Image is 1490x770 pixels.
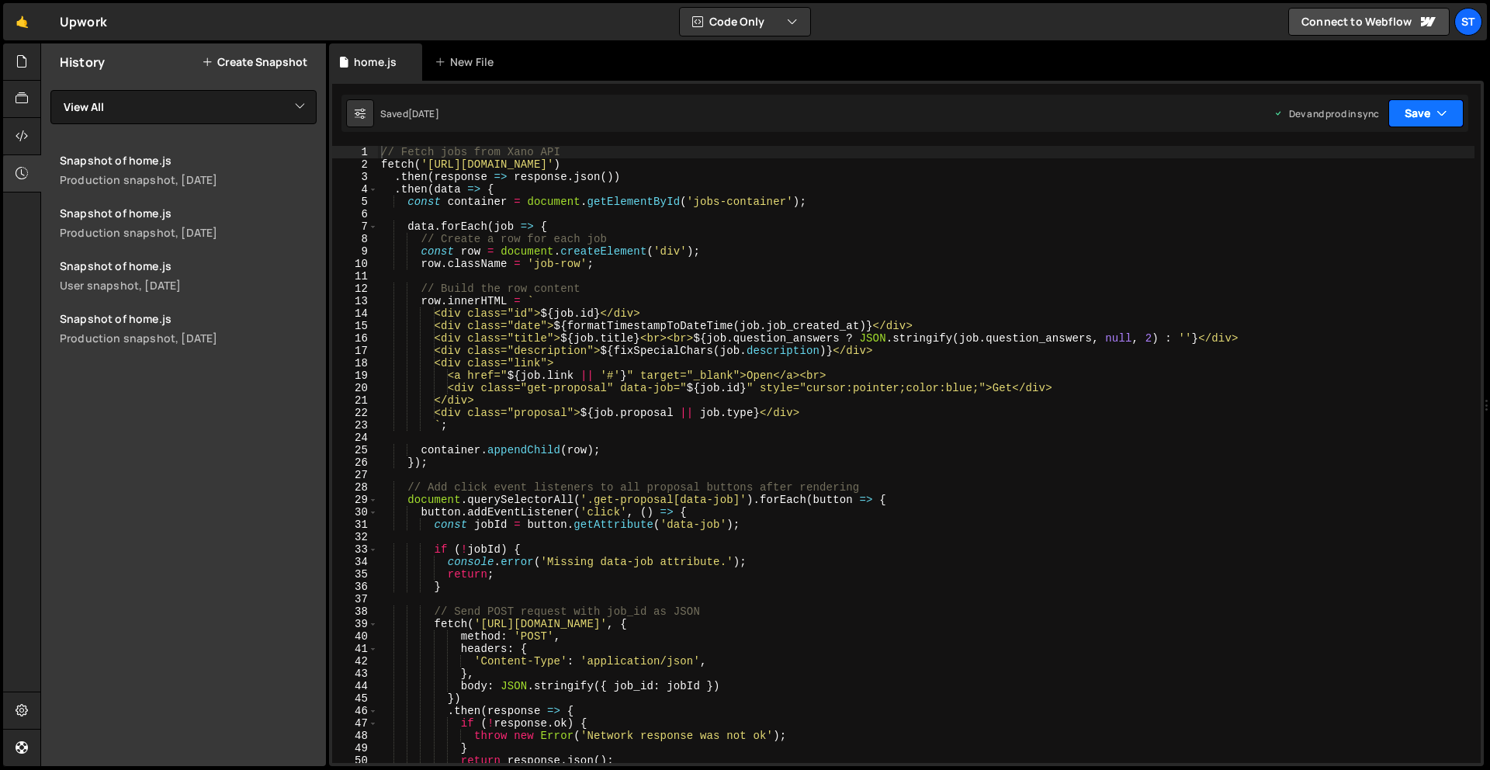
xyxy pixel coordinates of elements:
div: 49 [332,742,378,754]
div: [DATE] [408,107,439,120]
div: Production snapshot, [DATE] [60,331,317,345]
div: 20 [332,382,378,394]
div: 37 [332,593,378,605]
div: 1 [332,146,378,158]
div: Dev and prod in sync [1273,107,1379,120]
div: 22 [332,407,378,419]
div: 47 [332,717,378,730]
div: 39 [332,618,378,630]
div: 43 [332,668,378,680]
div: Snapshot of home.js [60,206,317,220]
div: 48 [332,730,378,742]
div: 40 [332,630,378,643]
div: Production snapshot, [DATE] [60,172,317,187]
div: Saved [380,107,439,120]
a: Snapshot of home.js Production snapshot, [DATE] [50,144,326,196]
div: 9 [332,245,378,258]
div: 13 [332,295,378,307]
div: 16 [332,332,378,345]
div: 50 [332,754,378,767]
div: 23 [332,419,378,432]
div: 15 [332,320,378,332]
div: 14 [332,307,378,320]
div: 26 [332,456,378,469]
div: 4 [332,183,378,196]
button: Save [1388,99,1464,127]
a: Snapshot of home.js User snapshot, [DATE] [50,249,326,302]
div: 30 [332,506,378,519]
div: 2 [332,158,378,171]
div: 36 [332,581,378,593]
div: 34 [332,556,378,568]
div: 41 [332,643,378,655]
a: Snapshot of home.js Production snapshot, [DATE] [50,302,326,355]
button: Code Only [680,8,810,36]
div: 27 [332,469,378,481]
div: 28 [332,481,378,494]
div: Production snapshot, [DATE] [60,225,317,240]
div: 24 [332,432,378,444]
div: 38 [332,605,378,618]
div: Snapshot of home.js [60,258,317,273]
div: 25 [332,444,378,456]
div: 5 [332,196,378,208]
div: 32 [332,531,378,543]
div: 19 [332,369,378,382]
a: 🤙 [3,3,41,40]
div: 11 [332,270,378,283]
button: Create Snapshot [202,56,307,68]
div: New File [435,54,500,70]
h2: History [60,54,105,71]
div: 44 [332,680,378,692]
div: Upwork [60,12,107,31]
div: home.js [354,54,397,70]
div: 35 [332,568,378,581]
div: 46 [332,705,378,717]
div: 12 [332,283,378,295]
div: 18 [332,357,378,369]
a: St [1454,8,1482,36]
div: 21 [332,394,378,407]
div: 29 [332,494,378,506]
div: 3 [332,171,378,183]
div: 17 [332,345,378,357]
div: 33 [332,543,378,556]
div: 31 [332,519,378,531]
div: 42 [332,655,378,668]
div: 7 [332,220,378,233]
div: 45 [332,692,378,705]
a: Connect to Webflow [1288,8,1450,36]
div: 8 [332,233,378,245]
div: 10 [332,258,378,270]
div: User snapshot, [DATE] [60,278,317,293]
div: 6 [332,208,378,220]
div: Snapshot of home.js [60,153,317,168]
div: Snapshot of home.js [60,311,317,326]
a: Snapshot of home.js Production snapshot, [DATE] [50,196,326,249]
